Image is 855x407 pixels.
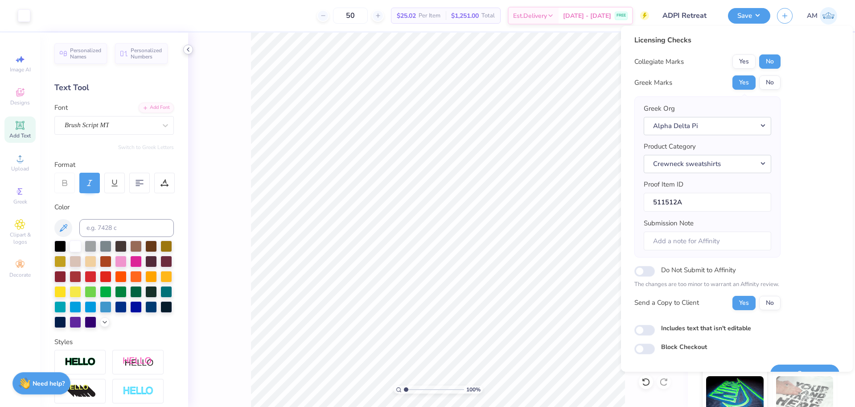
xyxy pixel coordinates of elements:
[54,337,174,347] div: Styles
[466,386,481,394] span: 100 %
[634,57,684,67] div: Collegiate Marks
[11,165,29,172] span: Upload
[732,75,756,90] button: Yes
[644,155,771,173] button: Crewneck sweatshirts
[451,11,479,21] span: $1,251.00
[9,132,31,139] span: Add Text
[644,232,771,251] input: Add a note for Affinity
[644,117,771,135] button: Alpha Delta Pi
[770,365,839,383] button: Save
[820,7,837,25] img: Arvi Mikhail Parcero
[644,141,696,152] label: Product Category
[70,47,102,60] span: Personalized Names
[139,103,174,113] div: Add Font
[644,179,683,190] label: Proof Item ID
[10,99,30,106] span: Designs
[732,54,756,69] button: Yes
[661,324,751,333] label: Includes text that isn't editable
[644,104,675,114] label: Greek Org
[644,218,694,228] label: Submission Note
[661,264,736,276] label: Do Not Submit to Affinity
[33,379,65,388] strong: Need help?
[54,103,68,113] label: Font
[54,160,175,170] div: Format
[10,66,31,73] span: Image AI
[9,271,31,278] span: Decorate
[13,198,27,205] span: Greek
[54,202,174,212] div: Color
[4,231,36,245] span: Clipart & logos
[732,296,756,310] button: Yes
[481,11,495,21] span: Total
[807,11,818,21] span: AM
[634,298,699,308] div: Send a Copy to Client
[65,384,96,399] img: 3d Illusion
[759,296,781,310] button: No
[333,8,368,24] input: – –
[419,11,440,21] span: Per Item
[759,54,781,69] button: No
[397,11,416,21] span: $25.02
[634,35,781,46] div: Licensing Checks
[131,47,162,60] span: Personalized Numbers
[634,78,672,88] div: Greek Marks
[79,219,174,237] input: e.g. 7428 c
[661,342,707,352] label: Block Checkout
[513,11,547,21] span: Est. Delivery
[728,8,770,24] button: Save
[65,357,96,367] img: Stroke
[118,144,174,151] button: Switch to Greek Letters
[54,82,174,94] div: Text Tool
[123,386,154,396] img: Negative Space
[634,280,781,289] p: The changes are too minor to warrant an Affinity review.
[656,7,721,25] input: Untitled Design
[807,7,837,25] a: AM
[759,75,781,90] button: No
[123,357,154,368] img: Shadow
[617,12,626,19] span: FREE
[563,11,611,21] span: [DATE] - [DATE]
